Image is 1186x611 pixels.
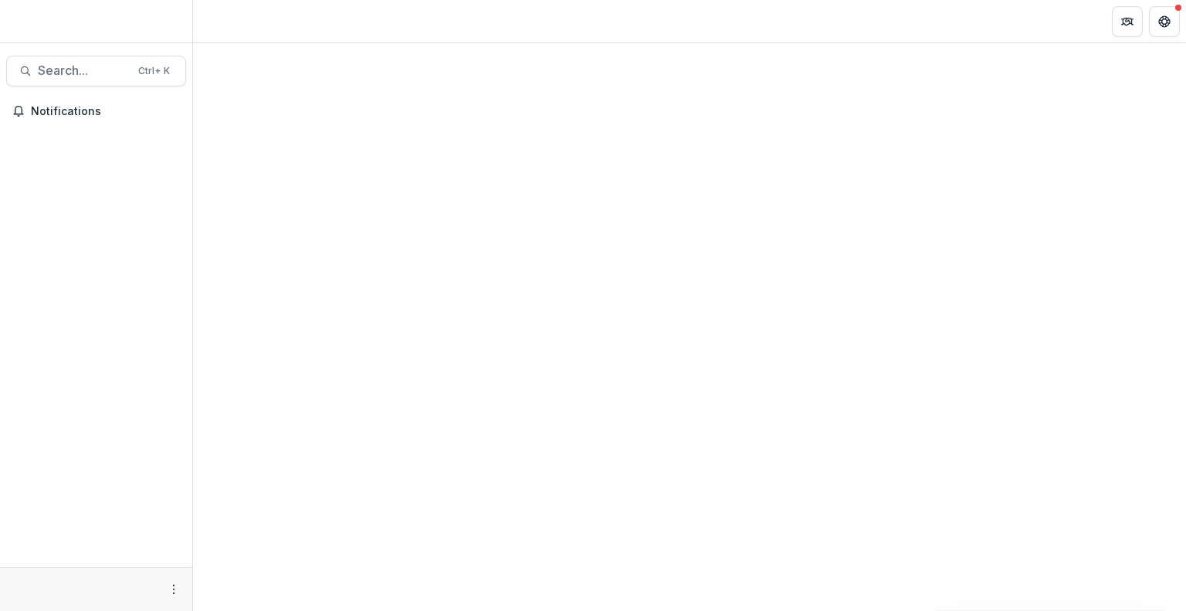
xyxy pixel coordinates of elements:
[6,99,186,124] button: Notifications
[1149,6,1180,37] button: Get Help
[135,63,173,80] div: Ctrl + K
[1112,6,1143,37] button: Partners
[38,63,129,78] span: Search...
[199,10,265,32] nav: breadcrumb
[164,580,183,599] button: More
[31,105,180,118] span: Notifications
[6,56,186,87] button: Search...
